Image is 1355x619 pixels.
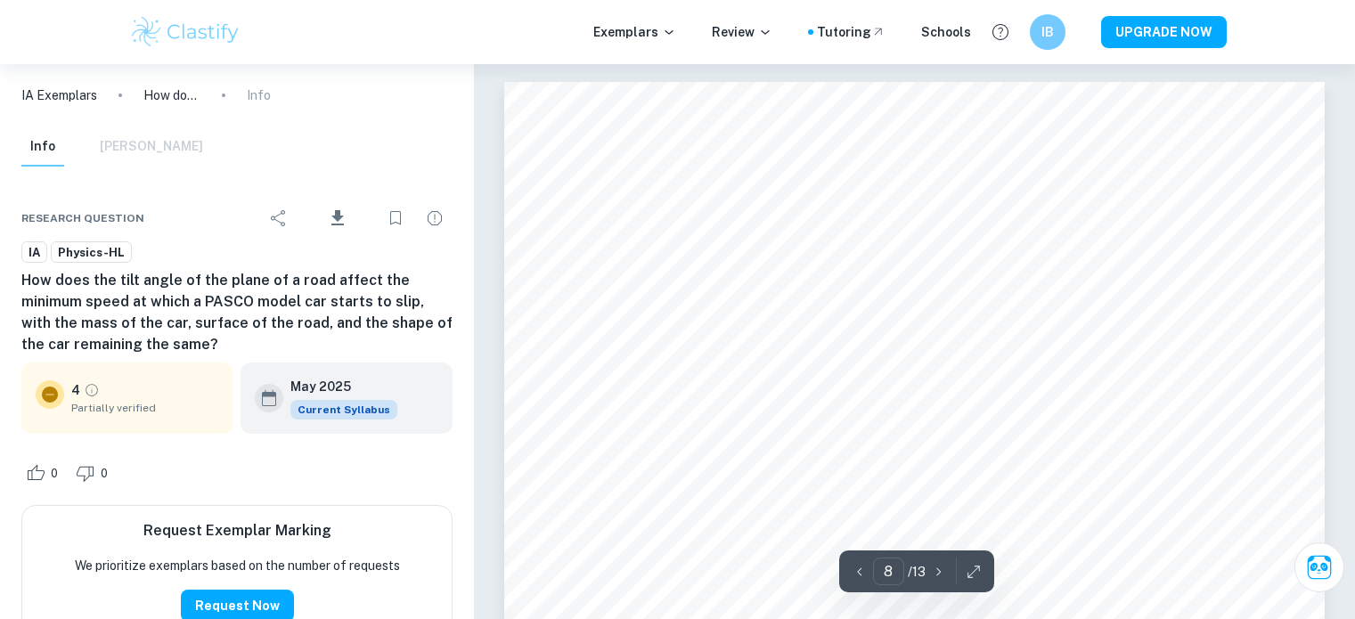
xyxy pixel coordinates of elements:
[52,244,131,262] span: Physics-HL
[1037,22,1057,42] h6: IB
[1294,542,1344,592] button: Ask Clai
[21,459,68,487] div: Like
[21,241,47,264] a: IA
[75,556,400,575] p: We prioritize exemplars based on the number of requests
[21,210,144,226] span: Research question
[908,562,926,582] p: / 13
[417,200,453,236] div: Report issue
[290,400,397,419] span: Current Syllabus
[84,382,100,398] a: Grade partially verified
[261,200,297,236] div: Share
[378,200,413,236] div: Bookmark
[91,465,118,483] span: 0
[247,86,271,105] p: Info
[290,377,383,396] h6: May 2025
[71,400,219,416] span: Partially verified
[21,86,97,105] a: IA Exemplars
[41,465,68,483] span: 0
[921,22,971,42] a: Schools
[21,270,453,355] h6: How does the tilt angle of the plane of a road affect the minimum speed at which a PASCO model ca...
[300,195,374,241] div: Download
[22,244,46,262] span: IA
[143,520,331,542] h6: Request Exemplar Marking
[21,127,64,167] button: Info
[129,14,242,50] img: Clastify logo
[985,17,1016,47] button: Help and Feedback
[1101,16,1227,48] button: UPGRADE NOW
[1030,14,1065,50] button: IB
[51,241,132,264] a: Physics-HL
[71,459,118,487] div: Dislike
[593,22,676,42] p: Exemplars
[817,22,886,42] a: Tutoring
[71,380,80,400] p: 4
[290,400,397,419] div: This exemplar is based on the current syllabus. Feel free to refer to it for inspiration/ideas wh...
[712,22,772,42] p: Review
[143,86,200,105] p: How does the tilt angle of the plane of a road affect the minimum speed at which a PASCO model ca...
